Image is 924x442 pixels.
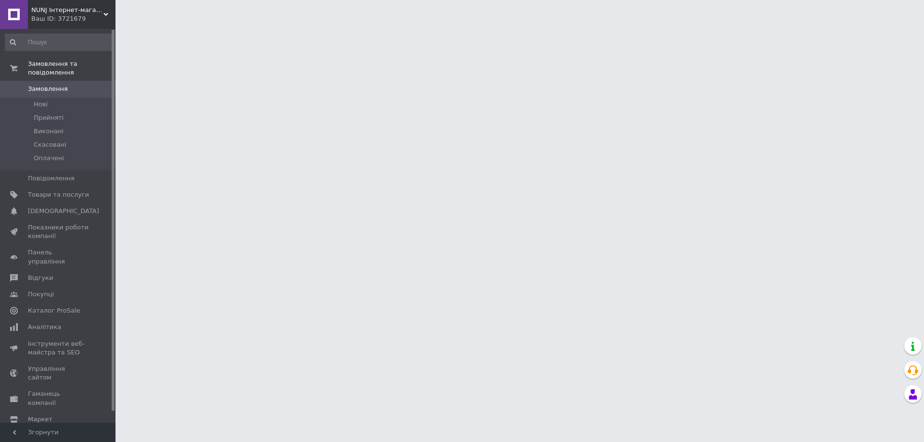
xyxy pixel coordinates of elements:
span: Виконані [34,127,64,136]
span: Прийняті [34,114,64,122]
div: Ваш ID: 3721679 [31,14,115,23]
input: Пошук [5,34,114,51]
span: Гаманець компанії [28,390,89,407]
span: NUNJ Інтернет-магазин підшипників та ременів [31,6,103,14]
span: [DEMOGRAPHIC_DATA] [28,207,99,215]
span: Скасовані [34,140,66,149]
span: Нові [34,100,48,109]
span: Товари та послуги [28,190,89,199]
span: Замовлення [28,85,68,93]
span: Інструменти веб-майстра та SEO [28,340,89,357]
span: Повідомлення [28,174,75,183]
span: Каталог ProSale [28,306,80,315]
span: Маркет [28,415,52,424]
span: Аналітика [28,323,61,331]
span: Відгуки [28,274,53,282]
span: Покупці [28,290,54,299]
span: Оплачені [34,154,64,163]
span: Замовлення та повідомлення [28,60,115,77]
span: Управління сайтом [28,365,89,382]
span: Показники роботи компанії [28,223,89,240]
span: Панель управління [28,248,89,265]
